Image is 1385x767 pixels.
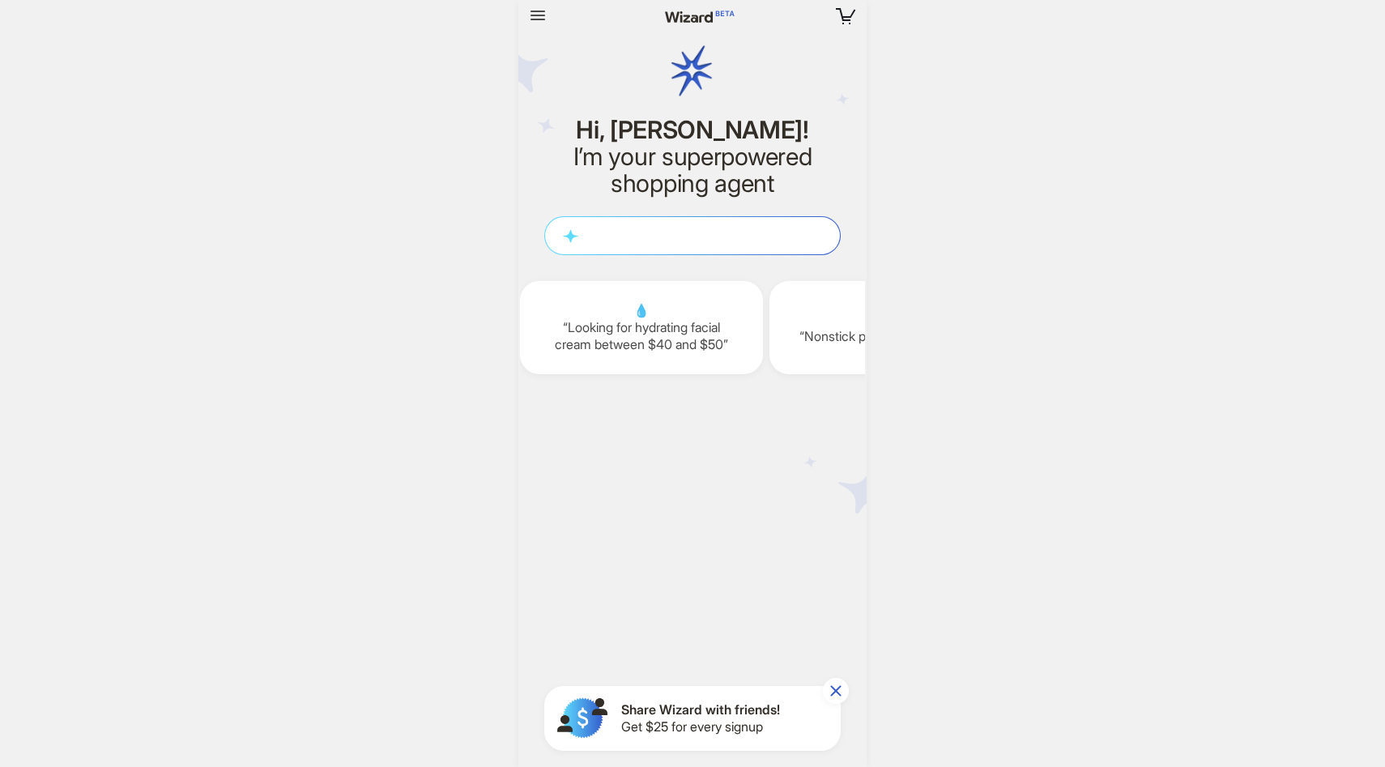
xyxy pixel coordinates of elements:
h2: I’m your superpowered shopping agent [544,143,841,197]
button: Share Wizard with friends!Get $25 for every signup [544,686,841,751]
q: Nonstick pan that is oven-safe [782,328,999,345]
img: wizard logo [643,6,741,136]
div: 🍳Nonstick pan that is oven-safe [769,281,1012,374]
q: Looking for hydrating facial cream between $40 and $50 [533,319,750,353]
span: Share Wizard with friends! [621,701,780,718]
span: 💧 [533,302,750,319]
span: Get $25 for every signup [621,718,780,735]
span: 🍳 [782,311,999,328]
div: 💧Looking for hydrating facial cream between $40 and $50 [520,281,763,374]
h1: Hi, [PERSON_NAME]! [544,117,841,143]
